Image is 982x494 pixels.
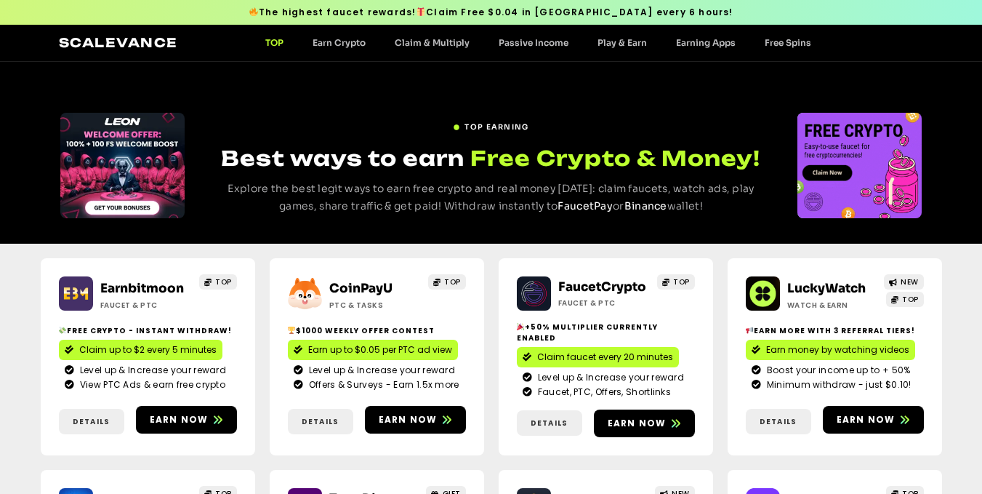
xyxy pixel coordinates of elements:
[329,281,393,296] a: CoinPayU
[760,416,797,427] span: Details
[444,276,461,287] span: TOP
[558,199,613,212] a: FaucetPay
[534,386,671,399] span: Faucet, PTC, Offers, Shortlinks
[76,378,225,391] span: View PTC Ads & earn free crypto
[215,276,232,287] span: TOP
[365,406,466,434] a: Earn now
[787,281,866,296] a: LuckyWatch
[797,113,922,218] div: 1 / 3
[288,409,353,434] a: Details
[305,378,459,391] span: Offers & Surveys - Earn 1.5x more
[517,410,582,436] a: Details
[59,340,222,360] a: Claim up to $2 every 5 minutes
[136,406,237,434] a: Earn now
[379,413,438,426] span: Earn now
[251,37,298,48] a: TOP
[673,276,690,287] span: TOP
[531,418,568,429] span: Details
[249,6,733,19] span: The highest faucet rewards! Claim Free $0.04 in [GEOGRAPHIC_DATA] every 6 hours!
[79,343,217,356] span: Claim up to $2 every 5 minutes
[517,323,524,330] img: 🎉
[470,144,760,172] span: Free Crypto & Money!
[884,274,924,290] a: NEW
[746,409,811,434] a: Details
[763,364,911,377] span: Boost your income up to + 50%
[298,37,380,48] a: Earn Crypto
[464,121,528,132] span: TOP EARNING
[517,347,679,367] a: Claim faucet every 20 minutes
[59,35,178,50] a: Scalevance
[746,327,753,334] img: 📢
[746,340,915,360] a: Earn money by watching videos
[329,300,420,311] h2: ptc & Tasks
[100,300,191,311] h2: Faucet & PTC
[59,409,124,434] a: Details
[249,7,258,16] img: 🔥
[453,116,528,132] a: TOP EARNING
[308,343,452,356] span: Earn up to $0.05 per PTC ad view
[608,417,667,430] span: Earn now
[221,146,464,171] span: Best ways to earn
[766,343,909,356] span: Earn money by watching videos
[199,274,237,290] a: TOP
[583,37,661,48] a: Play & Earn
[624,199,667,212] a: Binance
[288,325,466,336] h2: $1000 Weekly Offer contest
[594,410,695,437] a: Earn now
[823,406,924,434] a: Earn now
[59,327,66,334] img: 💸
[763,378,911,391] span: Minimum withdraw - just $0.10!
[100,281,184,296] a: Earnbitmoon
[661,37,750,48] a: Earning Apps
[76,364,226,377] span: Level up & Increase your reward
[750,37,826,48] a: Free Spins
[746,325,924,336] h2: Earn more with 3 referral Tiers!
[558,279,646,295] a: FaucetCrypto
[657,274,695,290] a: TOP
[558,298,649,308] h2: Faucet & PTC
[302,416,339,427] span: Details
[787,300,878,311] h2: Watch & Earn
[73,416,110,427] span: Details
[60,113,185,218] div: Slides
[416,7,425,16] img: 🎁
[59,325,237,336] h2: Free crypto - Instant withdraw!
[517,322,695,343] h2: +50% Multiplier currently enabled
[251,37,826,48] nav: Menu
[288,327,295,334] img: 🏆
[537,351,673,364] span: Claim faucet every 20 minutes
[886,292,924,307] a: TOP
[288,340,458,360] a: Earn up to $0.05 per PTC ad view
[837,413,896,426] span: Earn now
[380,37,484,48] a: Claim & Multiply
[484,37,583,48] a: Passive Income
[428,274,466,290] a: TOP
[534,371,684,384] span: Level up & Increase your reward
[901,276,919,287] span: NEW
[305,364,455,377] span: Level up & Increase your reward
[150,413,209,426] span: Earn now
[212,180,770,215] p: Explore the best legit ways to earn free crypto and real money [DATE]: claim faucets, watch ads, ...
[797,113,922,218] div: Slides
[902,294,919,305] span: TOP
